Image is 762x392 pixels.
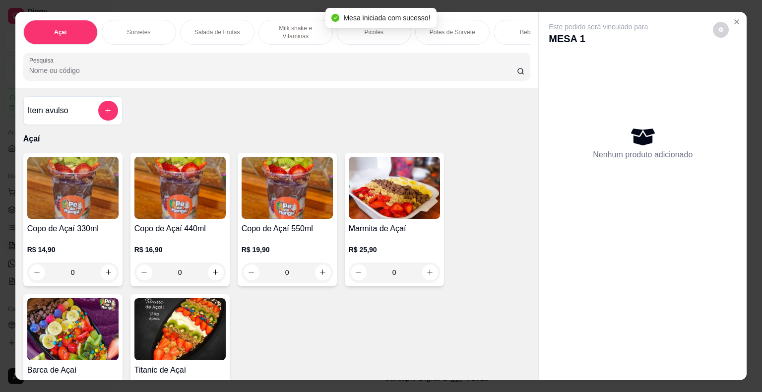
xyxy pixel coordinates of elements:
h4: Copo de Açaí 330ml [27,223,119,235]
p: Milk shake e Vitaminas [267,24,324,40]
p: Açaí [23,133,531,145]
h4: Barca de Açaí [27,364,119,376]
p: R$ 14,90 [27,245,119,255]
p: Nenhum produto adicionado [593,149,693,161]
p: Este pedido será vinculado para [549,22,648,32]
button: decrease-product-quantity [713,22,729,38]
span: Mesa iniciada com sucesso! [343,14,430,22]
p: Salada de Frutas [194,28,240,36]
p: R$ 19,90 [242,245,333,255]
span: check-circle [331,14,339,22]
p: R$ 16,90 [134,245,226,255]
p: R$ 25,90 [349,245,440,255]
p: Potes de Sorvete [430,28,475,36]
img: product-image [349,157,440,219]
h4: Titanic de Açaí [134,364,226,376]
p: Açaí [54,28,66,36]
button: add-separate-item [98,101,118,121]
p: Picolés [364,28,383,36]
h4: Item avulso [28,105,68,117]
img: product-image [27,298,119,360]
input: Pesquisa [29,65,517,75]
img: product-image [134,157,226,219]
h4: Copo de Açaí 550ml [242,223,333,235]
h4: Marmita de Açaí [349,223,440,235]
p: Sorvetes [127,28,150,36]
label: Pesquisa [29,56,57,65]
button: Close [729,14,745,30]
img: product-image [134,298,226,360]
img: product-image [242,157,333,219]
p: MESA 1 [549,32,648,46]
h4: Copo de Açaí 440ml [134,223,226,235]
p: Bebidas [520,28,541,36]
img: product-image [27,157,119,219]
